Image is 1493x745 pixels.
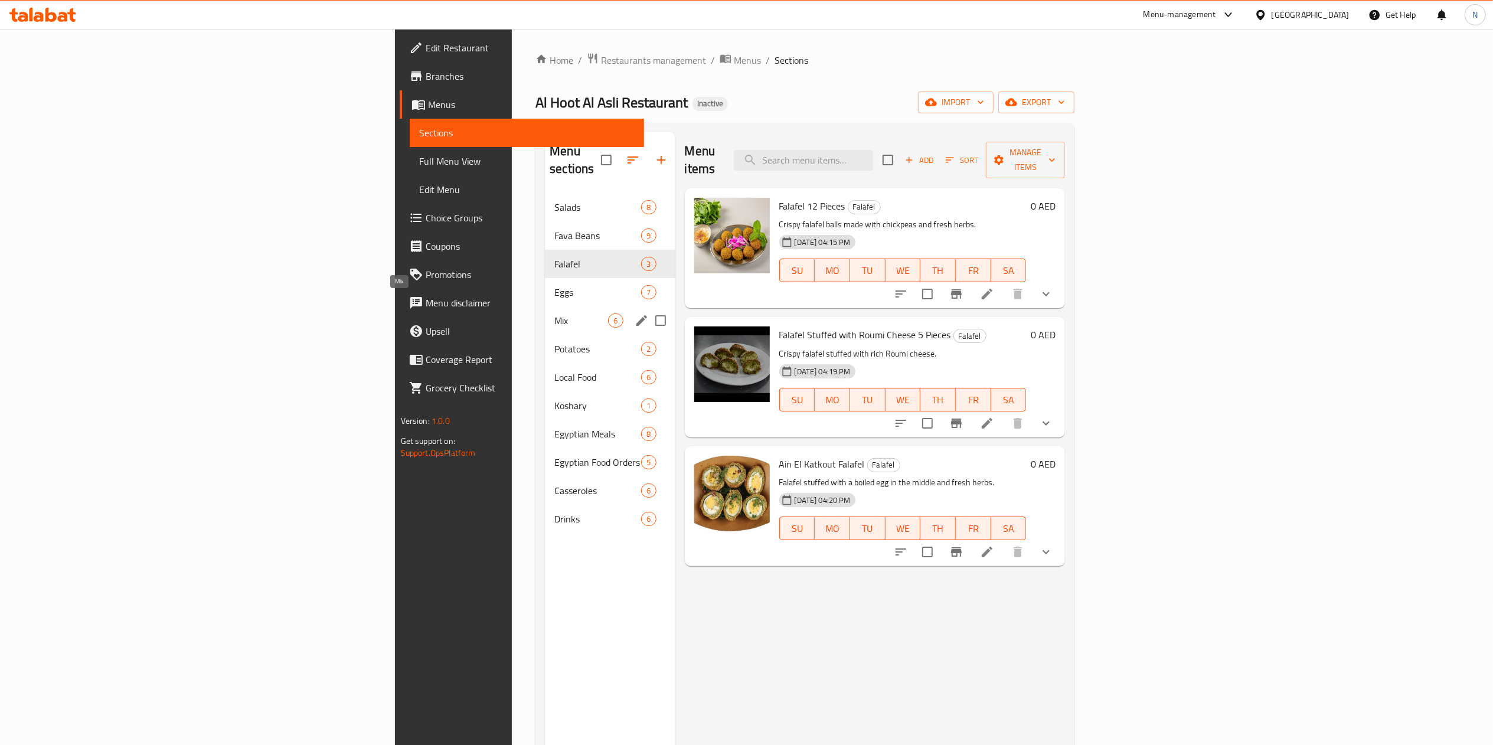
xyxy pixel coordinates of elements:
a: Coverage Report [400,345,644,374]
span: import [927,95,984,110]
div: items [641,398,656,413]
button: FR [956,388,991,411]
p: Falafel stuffed with a boiled egg in the middle and fresh herbs. [779,475,1027,490]
button: delete [1004,409,1032,437]
span: Egyptian Meals [554,427,641,441]
div: Eggs7 [545,278,675,306]
button: WE [886,259,921,282]
span: TU [855,520,881,537]
span: Branches [426,69,635,83]
span: Sections [419,126,635,140]
div: Falafel [848,200,881,214]
div: items [641,427,656,441]
a: Branches [400,62,644,90]
div: Falafel [867,458,900,472]
span: Drinks [554,512,641,526]
button: Branch-specific-item [942,538,971,566]
span: WE [890,262,916,279]
input: search [734,150,873,171]
span: Select to update [915,411,940,436]
span: MO [819,520,845,537]
div: Koshary [554,398,641,413]
span: Falafel Stuffed with Roumi Cheese 5 Pieces [779,326,951,344]
div: Inactive [692,97,728,111]
span: Falafel [554,257,641,271]
span: Sort items [938,151,986,169]
span: [DATE] 04:20 PM [790,495,855,506]
button: show more [1032,280,1060,308]
button: show more [1032,538,1060,566]
button: TU [850,259,886,282]
button: FR [956,259,991,282]
h6: 0 AED [1031,326,1056,343]
span: SU [785,520,811,537]
span: FR [961,391,986,409]
span: 6 [642,485,655,496]
div: Falafel3 [545,250,675,278]
span: SA [996,262,1022,279]
a: Restaurants management [587,53,706,68]
span: Menus [428,97,635,112]
span: [DATE] 04:19 PM [790,366,855,377]
button: TH [920,388,956,411]
span: Falafel [954,329,986,343]
span: MO [819,391,845,409]
span: Promotions [426,267,635,282]
button: MO [815,388,850,411]
div: Fava Beans [554,228,641,243]
span: Manage items [995,145,1056,175]
img: Ain El Katkout Falafel [694,456,770,531]
button: Branch-specific-item [942,280,971,308]
div: Salads [554,200,641,214]
span: Version: [401,413,430,429]
span: 8 [642,429,655,440]
span: WE [890,520,916,537]
img: Falafel 12 Pieces [694,198,770,273]
div: items [641,370,656,384]
button: edit [633,312,651,329]
span: FR [961,520,986,537]
h2: Menu items [685,142,720,178]
span: export [1008,95,1065,110]
a: Sections [410,119,644,147]
span: Falafel [868,458,900,472]
span: Choice Groups [426,211,635,225]
span: Menu disclaimer [426,296,635,310]
div: Casseroles6 [545,476,675,505]
button: import [918,92,994,113]
a: Menus [400,90,644,119]
span: Local Food [554,370,641,384]
span: SU [785,391,811,409]
button: Branch-specific-item [942,409,971,437]
button: sort-choices [887,280,915,308]
a: Edit Menu [410,175,644,204]
button: Add [900,151,938,169]
span: Coverage Report [426,352,635,367]
span: Egyptian Food Orders [554,455,641,469]
span: Add [903,153,935,167]
button: Sort [943,151,981,169]
button: Add section [647,146,675,174]
span: Mix [554,313,608,328]
a: Grocery Checklist [400,374,644,402]
a: Edit Restaurant [400,34,644,62]
a: Choice Groups [400,204,644,232]
span: Edit Restaurant [426,41,635,55]
button: SA [991,259,1027,282]
span: MO [819,262,845,279]
button: WE [886,388,921,411]
div: items [641,342,656,356]
span: Inactive [692,99,728,109]
span: 6 [642,372,655,383]
a: Edit menu item [980,287,994,301]
span: Eggs [554,285,641,299]
span: 7 [642,287,655,298]
span: Casseroles [554,483,641,498]
span: N [1472,8,1478,21]
span: TU [855,262,881,279]
span: Get support on: [401,433,455,449]
span: TH [925,391,951,409]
